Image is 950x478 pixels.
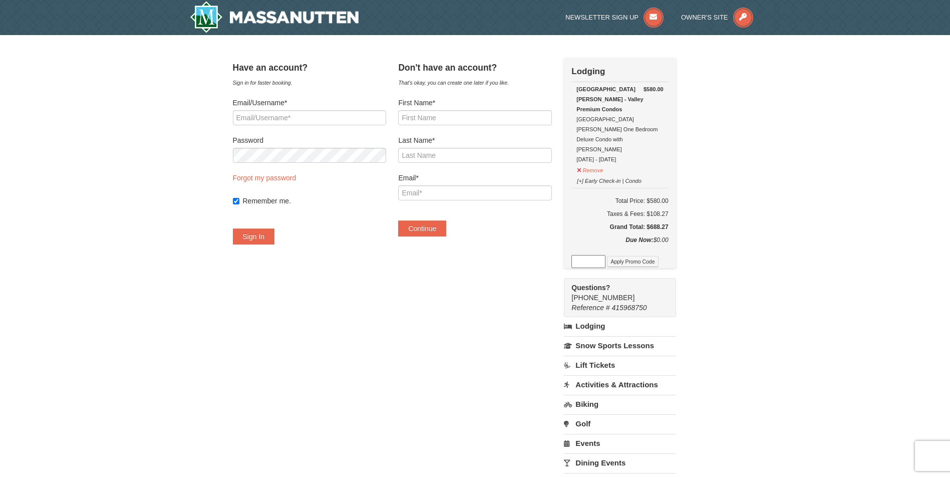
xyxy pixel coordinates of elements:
[576,163,603,175] button: Remove
[233,98,386,108] label: Email/Username*
[576,84,663,164] div: [GEOGRAPHIC_DATA][PERSON_NAME] One Bedroom Deluxe Condo with [PERSON_NAME] [DATE] - [DATE]
[571,283,658,302] span: [PHONE_NUMBER]
[564,453,676,472] a: Dining Events
[571,304,609,312] span: Reference #
[571,209,668,219] div: Taxes & Fees: $108.27
[233,78,386,88] div: Sign in for faster booking.
[398,173,551,183] label: Email*
[233,174,296,182] a: Forgot my password
[190,1,359,33] img: Massanutten Resort Logo
[233,63,386,73] h4: Have an account?
[233,110,386,125] input: Email/Username*
[565,14,639,21] span: Newsletter Sign Up
[398,185,551,200] input: Email*
[398,78,551,88] div: That's okay, you can create one later if you like.
[565,14,664,21] a: Newsletter Sign Up
[612,304,647,312] span: 415968750
[564,317,676,335] a: Lodging
[571,196,668,206] h6: Total Price: $580.00
[398,98,551,108] label: First Name*
[398,148,551,163] input: Last Name
[571,284,610,292] strong: Questions?
[681,14,753,21] a: Owner's Site
[398,220,446,236] button: Continue
[571,67,605,76] strong: Lodging
[644,84,664,94] strong: $580.00
[190,1,359,33] a: Massanutten Resort
[564,336,676,355] a: Snow Sports Lessons
[564,395,676,413] a: Biking
[233,228,275,245] button: Sign In
[564,356,676,374] a: Lift Tickets
[564,375,676,394] a: Activities & Attractions
[564,414,676,433] a: Golf
[571,235,668,255] div: $0.00
[398,63,551,73] h4: Don't have an account?
[576,173,642,186] button: [+] Early Check-in | Condo
[625,236,653,244] strong: Due Now:
[681,14,728,21] span: Owner's Site
[398,110,551,125] input: First Name
[576,86,643,112] strong: [GEOGRAPHIC_DATA][PERSON_NAME] - Valley Premium Condos
[571,222,668,232] h5: Grand Total: $688.27
[233,135,386,145] label: Password
[564,434,676,452] a: Events
[243,196,386,206] label: Remember me.
[398,135,551,145] label: Last Name*
[607,256,658,267] button: Apply Promo Code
